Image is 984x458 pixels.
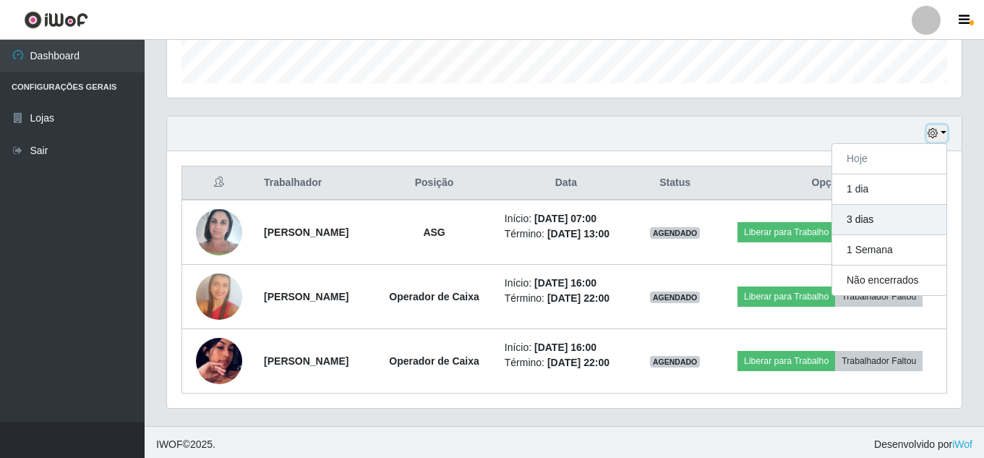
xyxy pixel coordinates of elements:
li: Término: [505,291,628,306]
strong: ASG [423,226,445,238]
img: CoreUI Logo [24,11,88,29]
li: Início: [505,340,628,355]
th: Status [636,166,714,200]
button: Liberar para Trabalho [737,287,835,307]
button: 1 Semana [832,235,946,266]
th: Trabalhador [255,166,372,200]
a: iWof [952,438,972,450]
time: [DATE] 22:00 [547,357,609,368]
button: Não encerrados [832,266,946,295]
li: Término: [505,355,628,370]
time: [DATE] 16:00 [534,342,596,353]
span: © 2025 . [156,437,215,452]
img: 1705690307767.jpeg [196,201,242,263]
th: Posição [372,166,495,200]
th: Data [496,166,636,200]
span: IWOF [156,438,183,450]
button: Trabalhador Faltou [835,287,923,307]
time: [DATE] 07:00 [534,213,596,224]
img: 1758229509214.jpeg [196,320,242,402]
li: Início: [505,211,628,226]
li: Término: [505,226,628,242]
button: 3 dias [832,205,946,235]
span: AGENDADO [650,227,701,239]
strong: [PERSON_NAME] [264,291,348,302]
button: Hoje [832,144,946,174]
button: 1 dia [832,174,946,205]
span: AGENDADO [650,356,701,368]
strong: Operador de Caixa [389,291,479,302]
th: Opções [714,166,946,200]
img: 1757236208541.jpeg [196,262,242,332]
strong: [PERSON_NAME] [264,226,348,238]
button: Liberar para Trabalho [737,222,835,242]
strong: Operador de Caixa [389,355,479,367]
button: Trabalhador Faltou [835,351,923,371]
time: [DATE] 22:00 [547,292,609,304]
strong: [PERSON_NAME] [264,355,348,367]
li: Início: [505,276,628,291]
time: [DATE] 16:00 [534,277,596,289]
span: Desenvolvido por [874,437,972,452]
time: [DATE] 13:00 [547,228,609,239]
span: AGENDADO [650,292,701,303]
button: Liberar para Trabalho [737,351,835,371]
